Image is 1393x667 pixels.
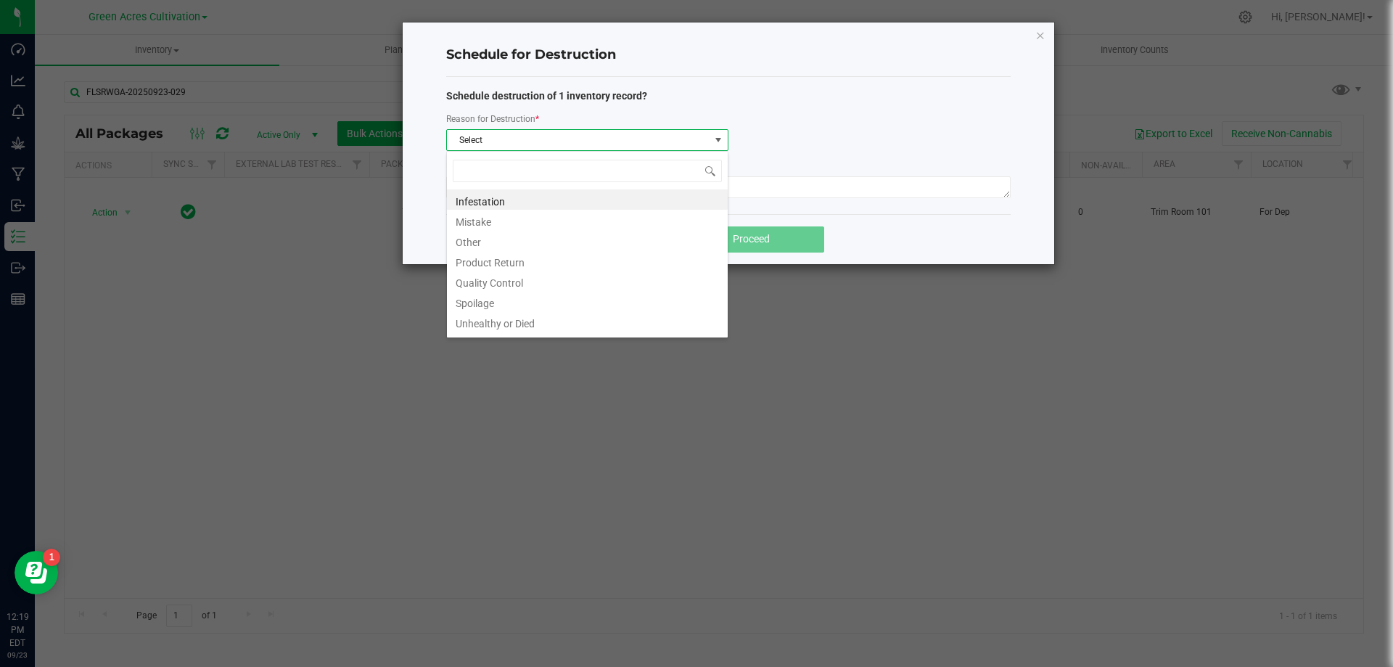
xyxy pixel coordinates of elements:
[43,549,60,566] iframe: Resource center unread badge
[446,112,539,126] label: Reason for Destruction
[733,233,770,245] span: Proceed
[446,90,647,102] strong: Schedule destruction of 1 inventory record?
[15,551,58,594] iframe: Resource center
[446,46,1011,65] h4: Schedule for Destruction
[447,130,710,150] span: Select
[679,226,824,253] button: Proceed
